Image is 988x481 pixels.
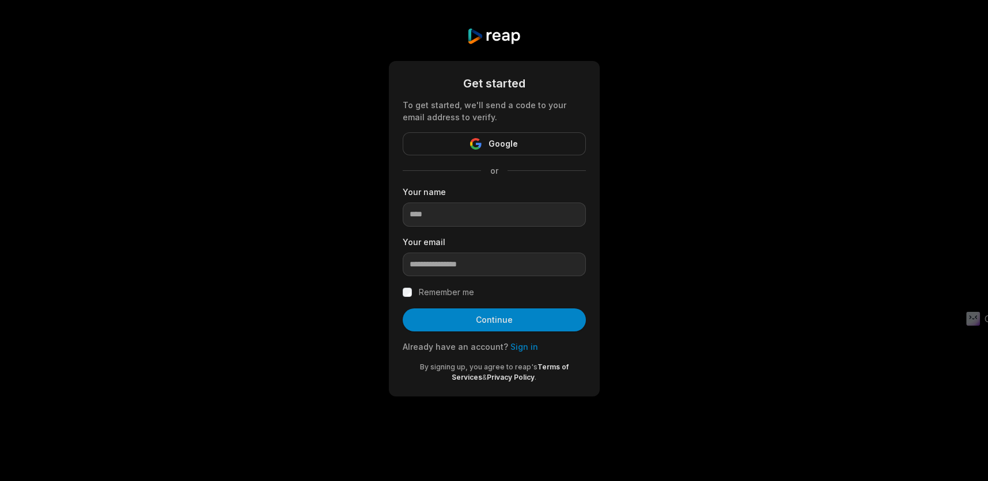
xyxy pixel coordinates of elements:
[403,75,586,92] div: Get started
[403,132,586,155] button: Google
[467,28,521,45] img: reap
[481,165,508,177] span: or
[452,362,569,381] a: Terms of Services
[535,373,536,381] span: .
[482,373,487,381] span: &
[403,308,586,331] button: Continue
[420,362,537,371] span: By signing up, you agree to reap's
[487,373,535,381] a: Privacy Policy
[403,342,508,352] span: Already have an account?
[489,137,518,151] span: Google
[403,186,586,198] label: Your name
[419,285,474,299] label: Remember me
[403,236,586,248] label: Your email
[510,342,538,352] a: Sign in
[403,99,586,123] div: To get started, we'll send a code to your email address to verify.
